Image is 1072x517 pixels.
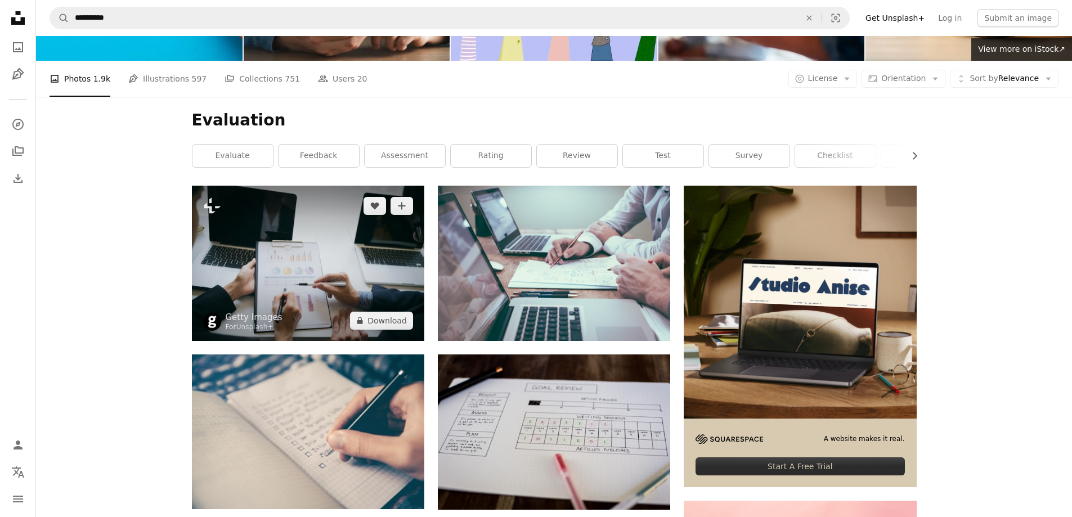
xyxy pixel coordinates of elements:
[788,70,858,88] button: License
[192,110,917,131] h1: Evaluation
[684,186,916,487] a: A website makes it real.Start A Free Trial
[950,70,1058,88] button: Sort byRelevance
[451,145,531,167] a: rating
[203,313,221,331] img: Go to Getty Images's profile
[50,7,69,29] button: Search Unsplash
[7,63,29,86] a: Illustrations
[824,434,905,444] span: A website makes it real.
[438,427,670,437] a: white printer paper
[438,186,670,341] img: person holding pencil near laptop computer
[438,354,670,509] img: white printer paper
[350,312,413,330] button: Download
[391,197,413,215] button: Add to Collection
[797,7,822,29] button: Clear
[7,167,29,190] a: Download History
[696,457,904,475] div: Start A Free Trial
[684,186,916,418] img: file-1705123271268-c3eaf6a79b21image
[709,145,790,167] a: survey
[795,145,876,167] a: checklist
[285,73,300,85] span: 751
[192,258,424,268] a: Business concept. Business people discussing the charts and graphs showing the results of their s...
[623,145,703,167] a: test
[226,312,282,323] a: Getty Images
[357,73,367,85] span: 20
[977,9,1058,27] button: Submit an image
[881,74,926,83] span: Orientation
[822,7,849,29] button: Visual search
[192,73,207,85] span: 597
[808,74,838,83] span: License
[7,7,29,32] a: Home — Unsplash
[225,61,300,97] a: Collections 751
[192,354,424,509] img: person writing bucket list on book
[881,145,962,167] a: human
[318,61,367,97] a: Users 20
[931,9,968,27] a: Log in
[279,145,359,167] a: feedback
[971,38,1072,61] a: View more on iStock↗
[537,145,617,167] a: review
[128,61,207,97] a: Illustrations 597
[7,36,29,59] a: Photos
[859,9,931,27] a: Get Unsplash+
[7,461,29,483] button: Language
[364,197,386,215] button: Like
[438,258,670,268] a: person holding pencil near laptop computer
[236,323,273,331] a: Unsplash+
[862,70,945,88] button: Orientation
[978,44,1065,53] span: View more on iStock ↗
[50,7,850,29] form: Find visuals sitewide
[7,488,29,510] button: Menu
[7,140,29,163] a: Collections
[192,145,273,167] a: evaluate
[7,434,29,456] a: Log in / Sign up
[970,74,998,83] span: Sort by
[7,113,29,136] a: Explore
[696,434,763,444] img: file-1705255347840-230a6ab5bca9image
[365,145,445,167] a: assessment
[970,73,1039,84] span: Relevance
[192,426,424,437] a: person writing bucket list on book
[226,323,282,332] div: For
[904,145,917,167] button: scroll list to the right
[192,186,424,340] img: Business concept. Business people discussing the charts and graphs showing the results of their s...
